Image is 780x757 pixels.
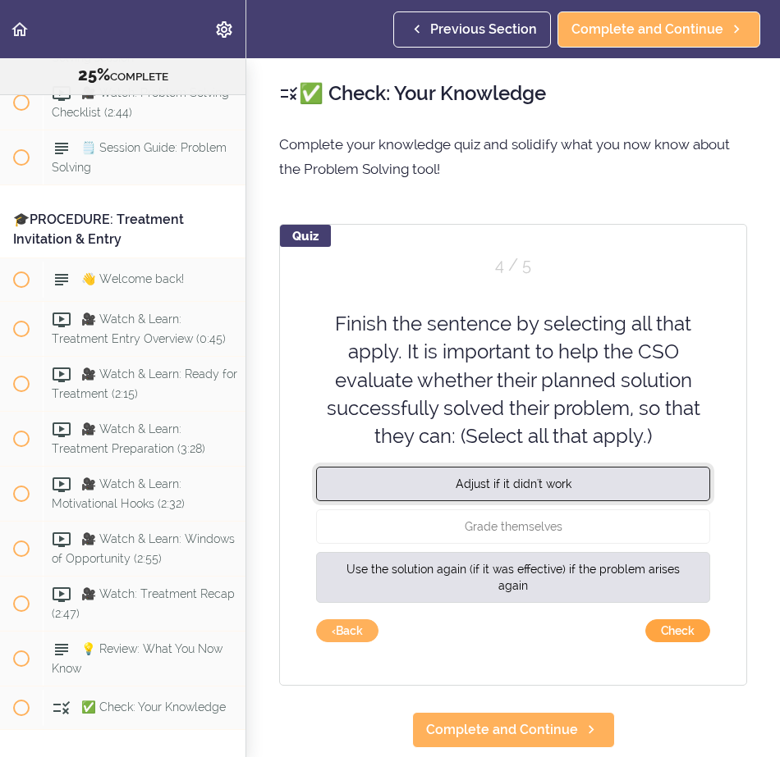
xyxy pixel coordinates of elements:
span: 🗒️ Session Guide: Problem Solving [52,142,227,174]
a: Previous Section [393,11,551,48]
span: 🎥 Watch & Learn: Treatment Entry Overview (0:45) [52,313,226,345]
a: Complete and Continue [412,712,615,748]
button: Use the solution again (if it was effective) if the problem arises again [316,552,710,603]
div: Finish the sentence by selecting all that apply. It is important to help the CSO evaluate whether... [316,310,710,450]
svg: Settings Menu [214,20,234,39]
span: 🎥 Watch & Learn: Treatment Preparation (3:28) [52,423,205,455]
span: Complete and Continue [426,720,578,740]
span: 👋 Welcome back! [81,273,184,286]
span: 💡 Review: What You Now Know [52,642,223,674]
span: 🎥 Watch & Learn: Windows of Opportunity (2:55) [52,532,235,564]
span: ✅ Check: Your Knowledge [81,700,226,714]
span: Grade themselves [465,520,562,533]
div: Question 4 out of 5 [316,253,710,277]
svg: Back to course curriculum [10,20,30,39]
button: Grade themselves [316,509,710,544]
div: COMPLETE [21,65,225,86]
span: Use the solution again (if it was effective) if the problem arises again [346,563,680,592]
a: Complete and Continue [557,11,760,48]
h2: ✅ Check: Your Knowledge [279,80,747,107]
div: Quiz [280,225,331,247]
span: 🎥 Watch: Treatment Recap (2:47) [52,587,235,619]
button: Adjust if it didn't work [316,467,710,501]
button: go back [316,619,379,642]
span: 25% [78,65,110,84]
span: 🎥 Watch & Learn: Motivational Hooks (2:32) [52,477,185,509]
span: Complete and Continue [571,20,723,39]
span: Previous Section [430,20,537,39]
span: 🎥 Watch & Learn: Ready for Treatment (2:15) [52,368,237,400]
span: Adjust if it didn't work [456,477,571,490]
p: Complete your knowledge quiz and solidify what you now know about the Problem Solving tool! [279,132,747,181]
button: submit answer [645,619,710,642]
